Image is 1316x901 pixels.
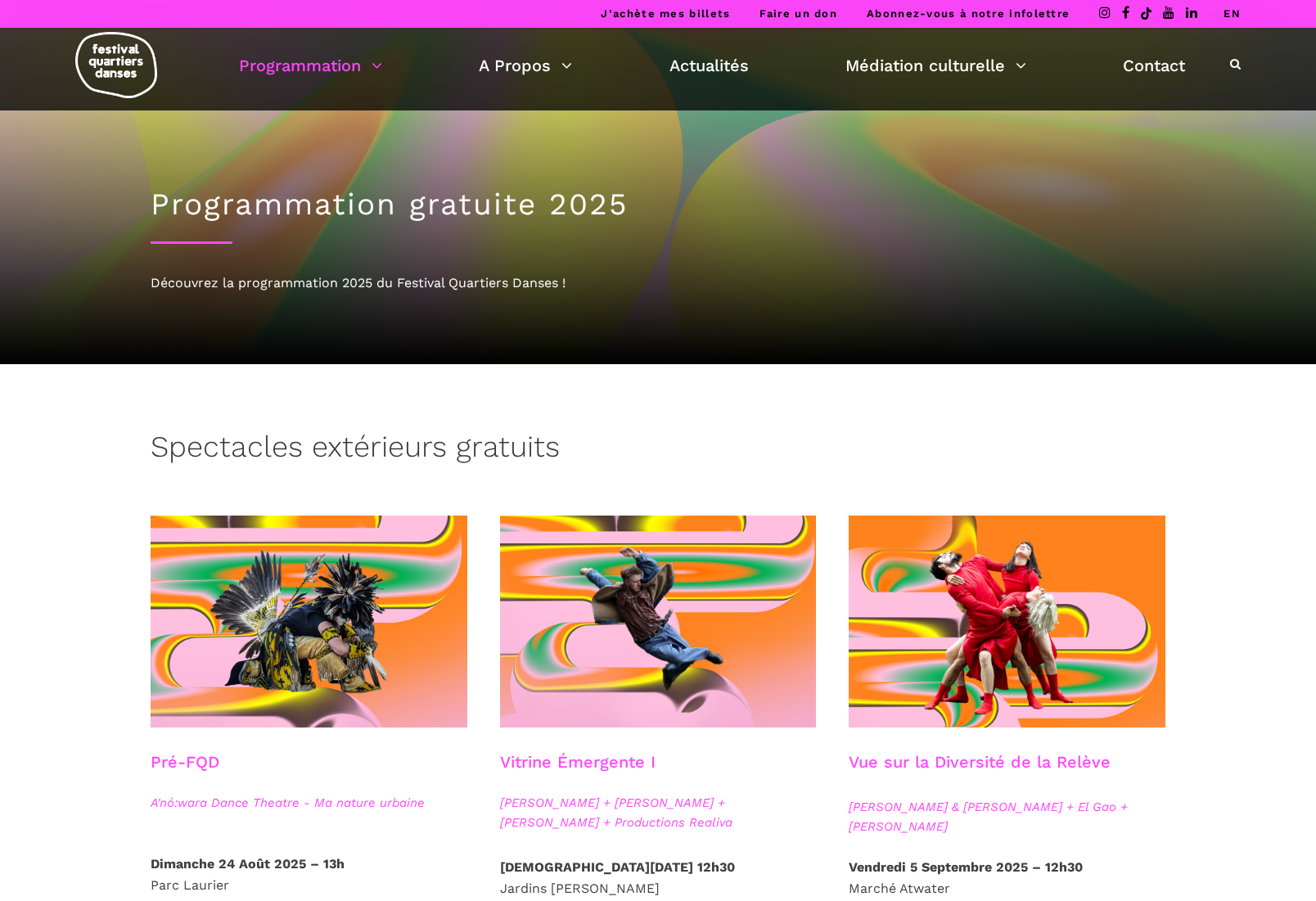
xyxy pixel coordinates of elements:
[239,52,382,79] a: Programmation
[867,7,1070,20] a: Abonnez-vous à notre infolettre
[759,7,837,20] a: Faire un don
[479,52,572,79] a: A Propos
[151,273,1165,294] div: Découvrez la programmation 2025 du Festival Quartiers Danses !
[151,752,219,793] h3: Pré-FQD
[500,857,817,899] p: Jardins [PERSON_NAME]
[151,856,345,872] strong: Dimanche 24 Août 2025 – 13h
[849,797,1165,836] span: [PERSON_NAME] & [PERSON_NAME] + El Gao + [PERSON_NAME]
[75,32,157,98] img: logo-fqd-med
[151,430,560,471] h3: Spectacles extérieurs gratuits
[151,793,467,813] span: A'nó:wara Dance Theatre - Ma nature urbaine
[669,52,749,79] a: Actualités
[1224,7,1241,20] a: EN
[1123,52,1185,79] a: Contact
[500,859,735,875] strong: [DEMOGRAPHIC_DATA][DATE] 12h30
[845,52,1026,79] a: Médiation culturelle
[849,752,1111,793] h3: Vue sur la Diversité de la Relève
[601,7,730,20] a: J’achète mes billets
[849,857,1165,899] p: Marché Atwater
[151,187,1165,223] h1: Programmation gratuite 2025
[151,854,467,895] p: Parc Laurier
[500,793,817,832] span: [PERSON_NAME] + [PERSON_NAME] + [PERSON_NAME] + Productions Realiva
[849,859,1083,875] strong: Vendredi 5 Septembre 2025 – 12h30
[500,752,656,793] h3: Vitrine Émergente I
